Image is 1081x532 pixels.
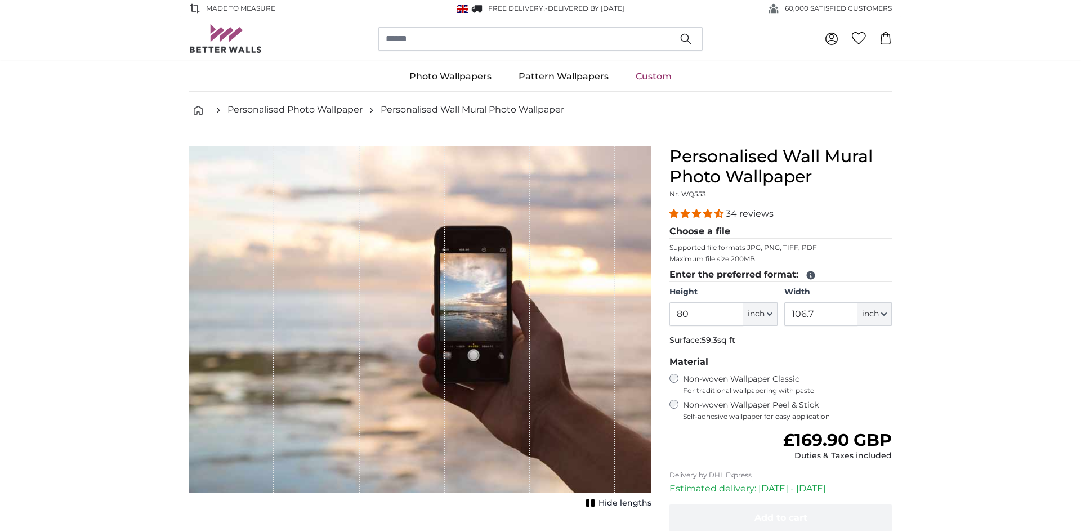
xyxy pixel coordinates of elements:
[857,302,892,326] button: inch
[669,225,892,239] legend: Choose a file
[683,400,892,421] label: Non-woven Wallpaper Peel & Stick
[189,92,892,128] nav: breadcrumbs
[545,4,624,12] span: -
[748,309,765,320] span: inch
[784,287,892,298] label: Width
[669,335,892,346] p: Surface:
[669,471,892,480] p: Delivery by DHL Express
[669,268,892,282] legend: Enter the preferred format:
[726,208,774,219] span: 34 reviews
[189,24,262,53] img: Betterwalls
[669,355,892,369] legend: Material
[669,287,777,298] label: Height
[669,208,726,219] span: 4.32 stars
[743,302,778,326] button: inch
[785,3,892,14] span: 60,000 SATISFIED CUSTOMERS
[669,254,892,263] p: Maximum file size 200MB.
[669,190,706,198] span: Nr. WQ553
[505,62,622,91] a: Pattern Wallpapers
[622,62,685,91] a: Custom
[754,512,807,523] span: Add to cart
[669,504,892,531] button: Add to cart
[598,498,651,509] span: Hide lengths
[488,4,545,12] span: FREE delivery!
[669,482,892,495] p: Estimated delivery: [DATE] - [DATE]
[206,3,275,14] span: Made to Measure
[783,430,892,450] span: £169.90 GBP
[669,243,892,252] p: Supported file formats JPG, PNG, TIFF, PDF
[396,62,505,91] a: Photo Wallpapers
[862,309,879,320] span: inch
[702,335,735,345] span: 59.3sq ft
[683,412,892,421] span: Self-adhesive wallpaper for easy application
[548,4,624,12] span: Delivered by [DATE]
[381,103,564,117] a: Personalised Wall Mural Photo Wallpaper
[783,450,892,462] div: Duties & Taxes included
[683,386,892,395] span: For traditional wallpapering with paste
[457,5,468,13] img: United Kingdom
[683,374,892,395] label: Non-woven Wallpaper Classic
[583,495,651,511] button: Hide lengths
[227,103,363,117] a: Personalised Photo Wallpaper
[669,146,892,187] h1: Personalised Wall Mural Photo Wallpaper
[189,146,651,511] div: 1 of 1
